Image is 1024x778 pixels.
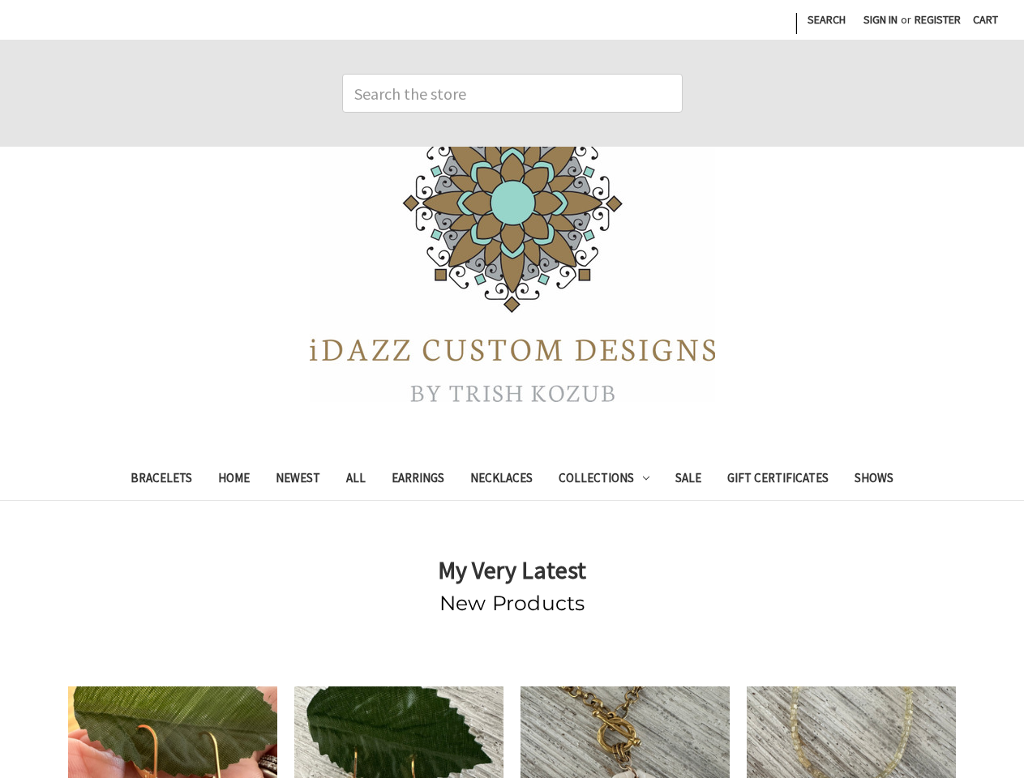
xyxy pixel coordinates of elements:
input: Search the store [342,74,683,113]
a: Bracelets [118,460,205,500]
a: Sale [662,460,714,500]
span: Cart [973,12,998,27]
a: Newest [263,460,333,500]
a: Necklaces [457,460,546,500]
img: iDazz Custom Designs [310,93,715,402]
span: or [899,11,913,28]
a: All [333,460,379,500]
h2: New Products [68,588,956,619]
a: Gift Certificates [714,460,842,500]
strong: My Very Latest [438,554,586,585]
a: Home [205,460,263,500]
a: Collections [546,460,662,500]
a: Shows [842,460,906,500]
li: | [793,6,799,37]
a: Earrings [379,460,457,500]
